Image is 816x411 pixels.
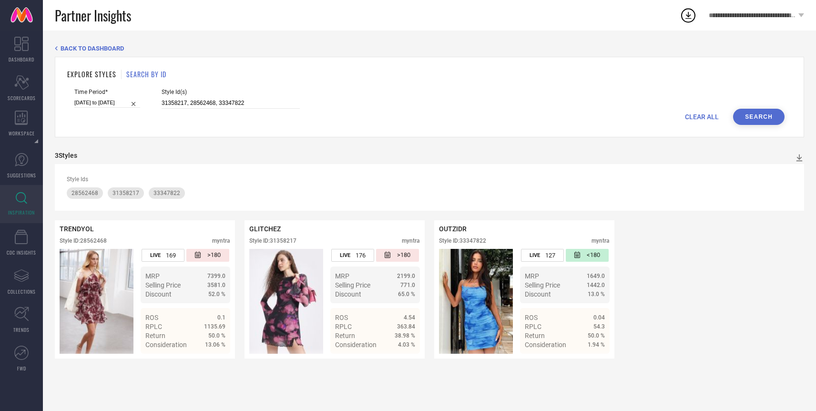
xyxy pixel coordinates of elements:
span: RPLC [335,323,352,330]
span: Details [583,358,605,366]
span: COLLECTIONS [8,288,36,295]
span: LIVE [340,252,350,258]
span: Details [204,358,225,366]
span: Selling Price [145,281,181,289]
span: SUGGESTIONS [7,172,36,179]
span: DASHBOARD [9,56,34,63]
span: 54.3 [593,323,605,330]
img: Style preview image [60,249,133,354]
div: Click to view image [439,249,513,354]
span: 1.94 % [588,341,605,348]
div: Number of days since the style was first listed on the platform [566,249,609,262]
div: Back TO Dashboard [55,45,804,52]
span: RPLC [525,323,541,330]
span: 0.1 [217,314,225,321]
span: Return [145,332,165,339]
div: Number of days the style has been live on the platform [521,249,564,262]
span: INSPIRATION [8,209,35,216]
input: Enter comma separated style ids e.g. 12345, 67890 [162,98,300,109]
div: Open download list [680,7,697,24]
span: 28562468 [71,190,98,196]
span: TRENDS [13,326,30,333]
button: Search [733,109,785,125]
span: 31358217 [112,190,139,196]
span: 176 [356,252,366,259]
div: Style ID: 33347822 [439,237,486,244]
span: ROS [145,314,158,321]
span: SCORECARDS [8,94,36,102]
span: 1649.0 [587,273,605,279]
span: 13.0 % [588,291,605,298]
span: MRP [145,272,160,280]
span: <180 [587,251,600,259]
div: myntra [402,237,420,244]
span: Return [525,332,545,339]
span: Selling Price [525,281,560,289]
h1: SEARCH BY ID [126,69,166,79]
span: OUTZIDR [439,225,467,233]
span: 2199.0 [397,273,415,279]
span: 4.54 [404,314,415,321]
span: Discount [335,290,361,298]
span: LIVE [530,252,540,258]
div: Style Ids [67,176,792,183]
div: myntra [212,237,230,244]
span: ROS [525,314,538,321]
span: 3581.0 [207,282,225,288]
img: Style preview image [249,249,323,354]
span: Details [394,358,415,366]
input: Select time period [74,98,140,108]
div: Click to view image [249,249,323,354]
span: 52.0 % [208,291,225,298]
span: Selling Price [335,281,370,289]
h1: EXPLORE STYLES [67,69,116,79]
div: Number of days the style has been live on the platform [331,249,374,262]
span: 50.0 % [208,332,225,339]
span: Consideration [525,341,566,349]
div: myntra [592,237,610,244]
div: Number of days the style has been live on the platform [142,249,184,262]
img: Style preview image [439,249,513,354]
span: 1135.69 [204,323,225,330]
div: Style ID: 28562468 [60,237,107,244]
div: Number of days since the style was first listed on the platform [186,249,229,262]
span: 4.03 % [398,341,415,348]
span: 33347822 [153,190,180,196]
span: 50.0 % [588,332,605,339]
span: BACK TO DASHBOARD [61,45,124,52]
span: Return [335,332,355,339]
span: MRP [335,272,349,280]
span: 1442.0 [587,282,605,288]
span: Partner Insights [55,6,131,25]
span: Consideration [145,341,187,349]
span: ROS [335,314,348,321]
span: Discount [145,290,172,298]
a: Details [574,358,605,366]
span: 65.0 % [398,291,415,298]
div: Style ID: 31358217 [249,237,296,244]
span: Style Id(s) [162,89,300,95]
a: Details [384,358,415,366]
span: GLITCHEZ [249,225,281,233]
span: 7399.0 [207,273,225,279]
div: 3 Styles [55,152,77,159]
span: 363.84 [397,323,415,330]
span: FWD [17,365,26,372]
div: Click to view image [60,249,133,354]
div: Number of days since the style was first listed on the platform [376,249,419,262]
span: 127 [545,252,555,259]
span: Time Period* [74,89,140,95]
span: CLEAR ALL [685,113,719,121]
span: Consideration [335,341,377,349]
span: >180 [397,251,410,259]
span: CDC INSIGHTS [7,249,36,256]
span: Discount [525,290,551,298]
a: Details [194,358,225,366]
span: 771.0 [400,282,415,288]
span: MRP [525,272,539,280]
span: WORKSPACE [9,130,35,137]
span: RPLC [145,323,162,330]
span: 0.04 [593,314,605,321]
span: 38.98 % [395,332,415,339]
span: 13.06 % [205,341,225,348]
